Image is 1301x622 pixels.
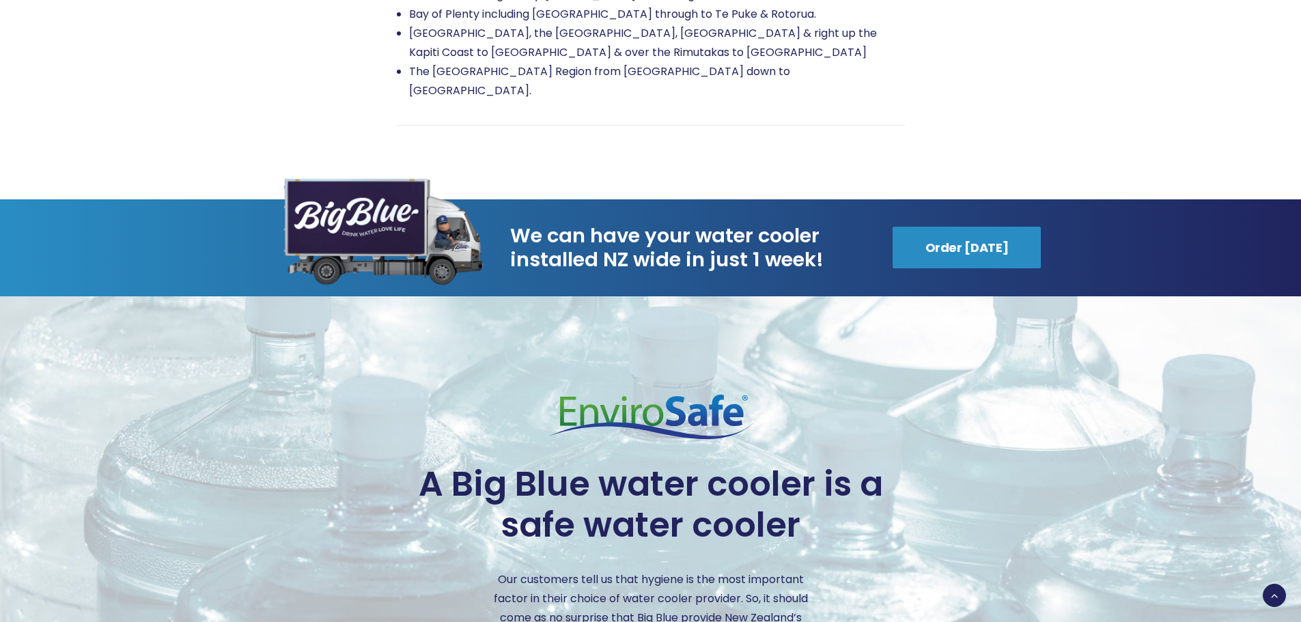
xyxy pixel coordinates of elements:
img: EnviroSafe [548,395,755,439]
span: A Big Blue water cooler is a safe water cooler [397,464,905,546]
li: [GEOGRAPHIC_DATA], the [GEOGRAPHIC_DATA], [GEOGRAPHIC_DATA] & right up the Kapiti Coast to [GEOGR... [409,24,905,62]
li: Bay of Plenty including [GEOGRAPHIC_DATA] through to Te Puke & Rotorua. [409,5,905,24]
li: The [GEOGRAPHIC_DATA] Region from [GEOGRAPHIC_DATA] down to [GEOGRAPHIC_DATA]. [409,62,905,100]
a: Order [DATE] [893,227,1041,268]
iframe: Chatbot [1211,532,1282,603]
span: We can have your water cooler installed NZ wide in just 1 week! [510,224,868,272]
